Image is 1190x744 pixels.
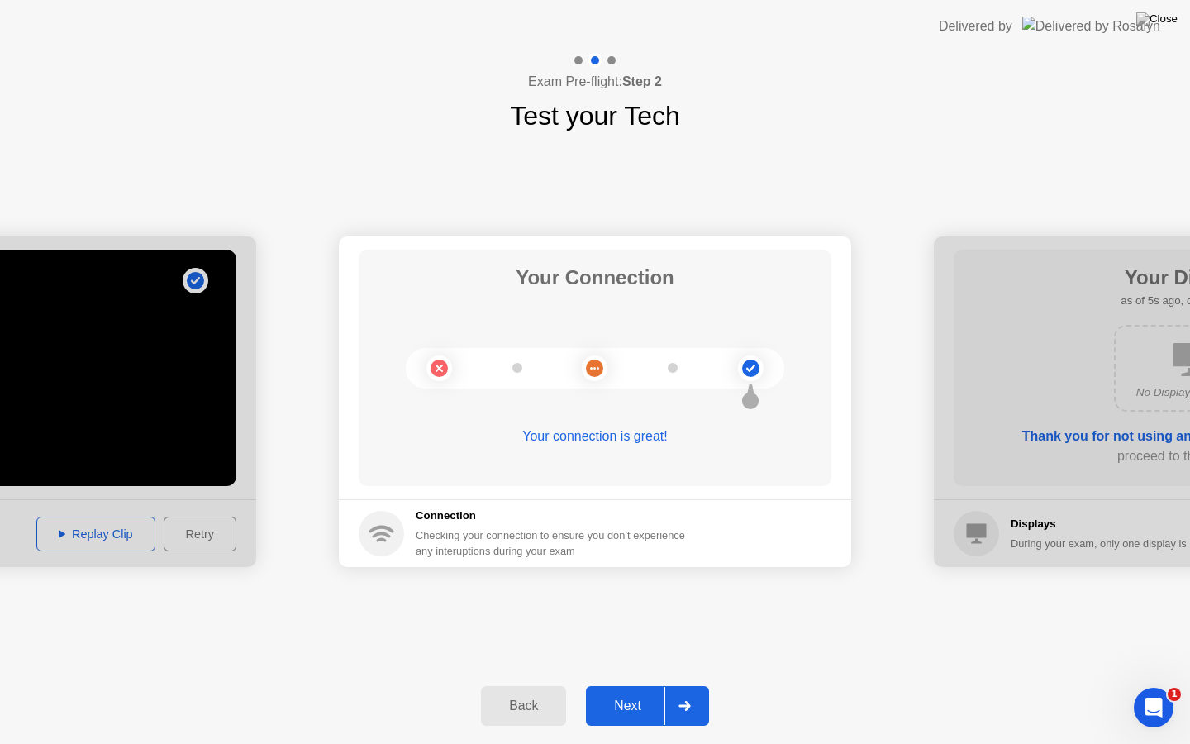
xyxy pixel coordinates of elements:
[486,699,561,713] div: Back
[586,686,709,726] button: Next
[939,17,1012,36] div: Delivered by
[528,72,662,92] h4: Exam Pre-flight:
[416,527,695,559] div: Checking your connection to ensure you don’t experience any interuptions during your exam
[1168,688,1181,701] span: 1
[510,96,680,136] h1: Test your Tech
[591,699,664,713] div: Next
[622,74,662,88] b: Step 2
[1134,688,1173,727] iframe: Intercom live chat
[1136,12,1178,26] img: Close
[1022,17,1160,36] img: Delivered by Rosalyn
[516,263,674,293] h1: Your Connection
[359,427,831,446] div: Your connection is great!
[416,508,695,524] h5: Connection
[481,686,566,726] button: Back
